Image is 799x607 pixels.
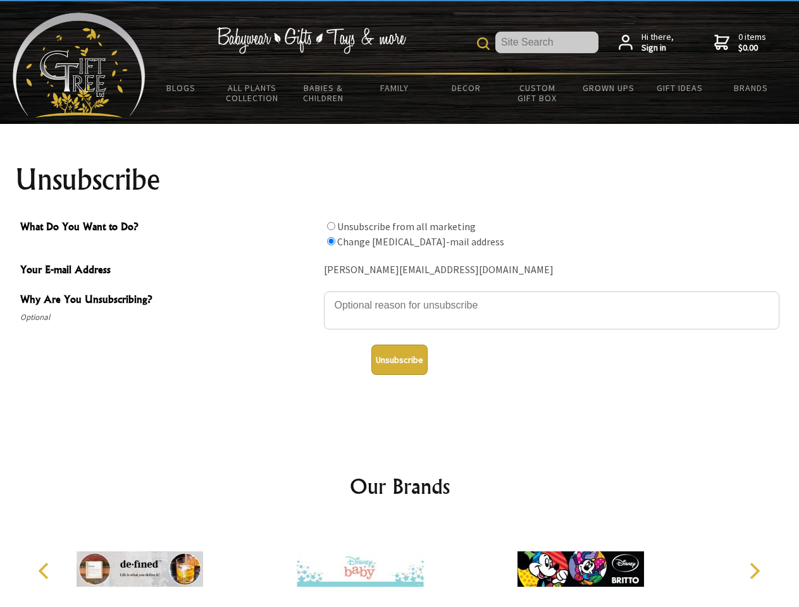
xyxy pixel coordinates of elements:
[324,261,779,280] div: [PERSON_NAME][EMAIL_ADDRESS][DOMAIN_NAME]
[740,557,768,585] button: Next
[216,27,406,54] img: Babywear - Gifts - Toys & more
[32,557,59,585] button: Previous
[20,219,318,237] span: What Do You Want to Do?
[477,37,490,50] img: product search
[641,32,674,54] span: Hi there,
[327,222,335,230] input: What Do You Want to Do?
[573,75,644,101] a: Grown Ups
[20,262,318,280] span: Your E-mail Address
[430,75,502,101] a: Decor
[327,237,335,245] input: What Do You Want to Do?
[288,75,359,111] a: Babies & Children
[20,310,318,325] span: Optional
[15,164,784,195] h1: Unsubscribe
[359,75,431,101] a: Family
[644,75,715,101] a: Gift Ideas
[20,291,318,310] span: Why Are You Unsubscribing?
[217,75,288,111] a: All Plants Collection
[641,42,674,54] strong: Sign in
[495,32,598,53] input: Site Search
[324,291,779,329] textarea: Why Are You Unsubscribing?
[738,31,766,54] span: 0 items
[619,32,674,54] a: Hi there,Sign in
[25,471,774,501] h2: Our Brands
[371,345,428,375] button: Unsubscribe
[337,235,504,248] label: Change [MEDICAL_DATA]-mail address
[13,13,146,118] img: Babyware - Gifts - Toys and more...
[715,75,787,101] a: Brands
[502,75,573,111] a: Custom Gift Box
[738,42,766,54] strong: $0.00
[146,75,217,101] a: BLOGS
[714,32,766,54] a: 0 items$0.00
[337,220,476,233] label: Unsubscribe from all marketing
